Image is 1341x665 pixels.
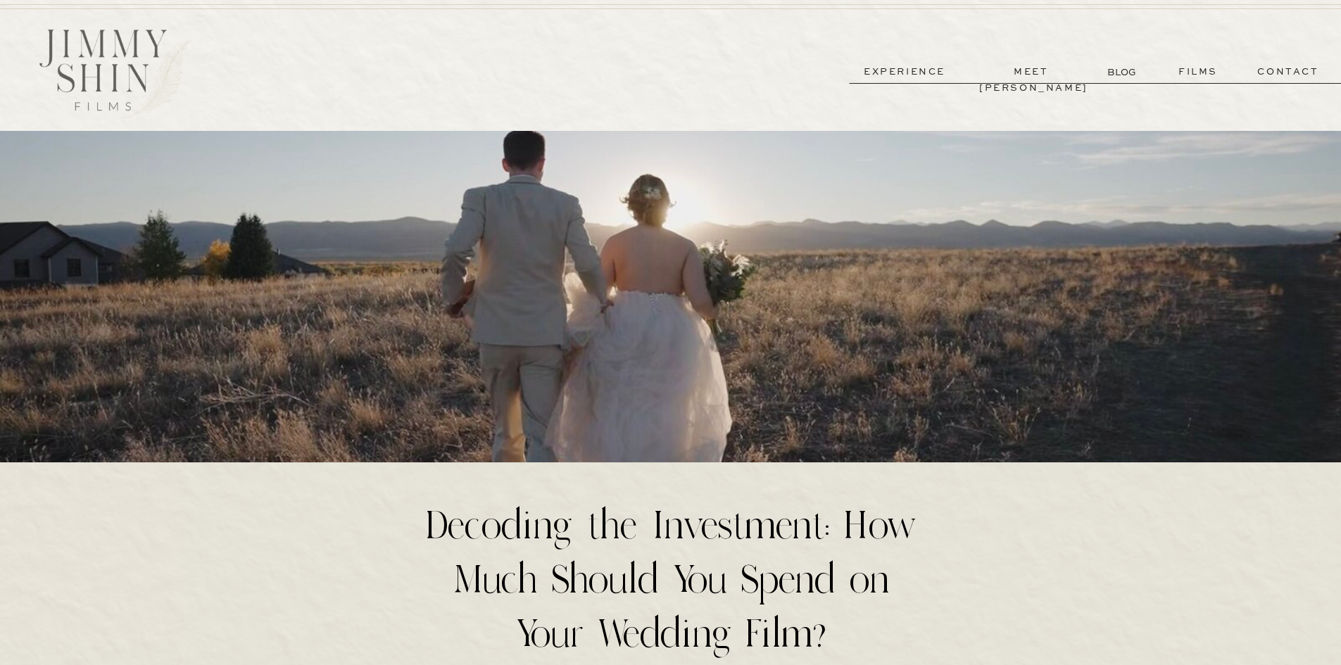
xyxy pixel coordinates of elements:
[1238,64,1339,80] a: contact
[1164,64,1233,80] a: films
[979,64,1083,80] a: meet [PERSON_NAME]
[852,64,957,80] a: experience
[415,498,928,659] h2: Decoding the Investment: How Much Should You Spend on Your Wedding Film?
[1107,65,1139,80] a: BLOG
